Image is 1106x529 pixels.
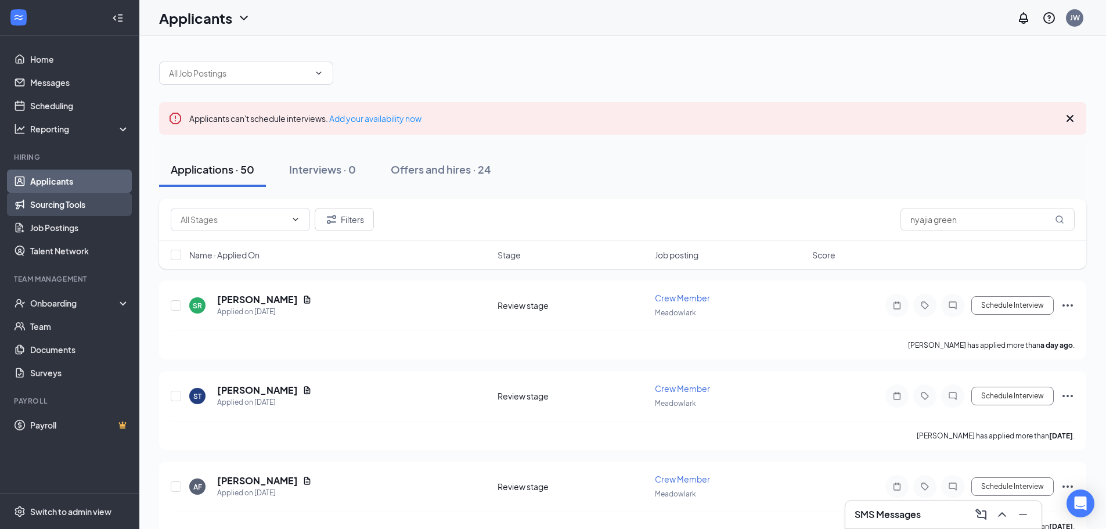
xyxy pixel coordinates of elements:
a: Team [30,315,129,338]
h5: [PERSON_NAME] [217,474,298,487]
button: ComposeMessage [972,505,990,524]
button: Schedule Interview [971,477,1054,496]
div: Applied on [DATE] [217,306,312,318]
a: Scheduling [30,94,129,117]
div: Team Management [14,274,127,284]
div: ST [193,391,201,401]
svg: WorkstreamLogo [13,12,24,23]
button: Filter Filters [315,208,374,231]
span: Meadowlark [655,399,696,408]
a: Messages [30,71,129,94]
svg: Tag [918,391,932,401]
div: Switch to admin view [30,506,111,517]
div: Applied on [DATE] [217,397,312,408]
h1: Applicants [159,8,232,28]
span: Crew Member [655,293,710,303]
button: Minimize [1014,505,1032,524]
svg: Note [890,482,904,491]
a: Documents [30,338,129,361]
svg: Ellipses [1061,480,1075,494]
div: Review stage [498,390,648,402]
span: Job posting [655,249,698,261]
input: Search in applications [900,208,1075,231]
svg: Document [302,295,312,304]
svg: ChatInactive [946,482,960,491]
span: Stage [498,249,521,261]
div: Offers and hires · 24 [391,162,491,177]
a: Add your availability now [329,113,421,124]
svg: Note [890,391,904,401]
h3: SMS Messages [855,508,921,521]
span: Crew Member [655,474,710,484]
svg: Document [302,476,312,485]
div: Onboarding [30,297,120,309]
a: PayrollCrown [30,413,129,437]
button: ChevronUp [993,505,1011,524]
svg: Analysis [14,123,26,135]
svg: ChatInactive [946,391,960,401]
svg: UserCheck [14,297,26,309]
svg: Cross [1063,111,1077,125]
p: [PERSON_NAME] has applied more than . [908,340,1075,350]
h5: [PERSON_NAME] [217,293,298,306]
span: Applicants can't schedule interviews. [189,113,421,124]
div: Applied on [DATE] [217,487,312,499]
span: Meadowlark [655,308,696,317]
div: Interviews · 0 [289,162,356,177]
div: JW [1070,13,1080,23]
span: Crew Member [655,383,710,394]
div: Review stage [498,300,648,311]
svg: Filter [325,213,338,226]
div: AF [193,482,202,492]
b: a day ago [1040,341,1073,350]
svg: MagnifyingGlass [1055,215,1064,224]
svg: Ellipses [1061,389,1075,403]
input: All Job Postings [169,67,309,80]
svg: ChatInactive [946,301,960,310]
svg: Error [168,111,182,125]
div: SR [193,301,202,311]
svg: ChevronDown [291,215,300,224]
a: Home [30,48,129,71]
svg: Tag [918,482,932,491]
b: [DATE] [1049,431,1073,440]
span: Name · Applied On [189,249,260,261]
svg: Note [890,301,904,310]
svg: ChevronDown [314,69,323,78]
a: Job Postings [30,216,129,239]
div: Review stage [498,481,648,492]
div: Payroll [14,396,127,406]
div: Open Intercom Messenger [1067,490,1094,517]
a: Sourcing Tools [30,193,129,216]
button: Schedule Interview [971,387,1054,405]
svg: ComposeMessage [974,508,988,521]
svg: Ellipses [1061,298,1075,312]
span: Meadowlark [655,490,696,498]
svg: ChevronDown [237,11,251,25]
svg: Notifications [1017,11,1031,25]
button: Schedule Interview [971,296,1054,315]
svg: Collapse [112,12,124,24]
a: Talent Network [30,239,129,262]
svg: QuestionInfo [1042,11,1056,25]
div: Hiring [14,152,127,162]
div: Applications · 50 [171,162,254,177]
input: All Stages [181,213,286,226]
span: Score [812,249,835,261]
svg: Tag [918,301,932,310]
a: Applicants [30,170,129,193]
a: Surveys [30,361,129,384]
h5: [PERSON_NAME] [217,384,298,397]
p: [PERSON_NAME] has applied more than . [917,431,1075,441]
svg: Minimize [1016,508,1030,521]
svg: Settings [14,506,26,517]
div: Reporting [30,123,130,135]
svg: Document [302,386,312,395]
svg: ChevronUp [995,508,1009,521]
